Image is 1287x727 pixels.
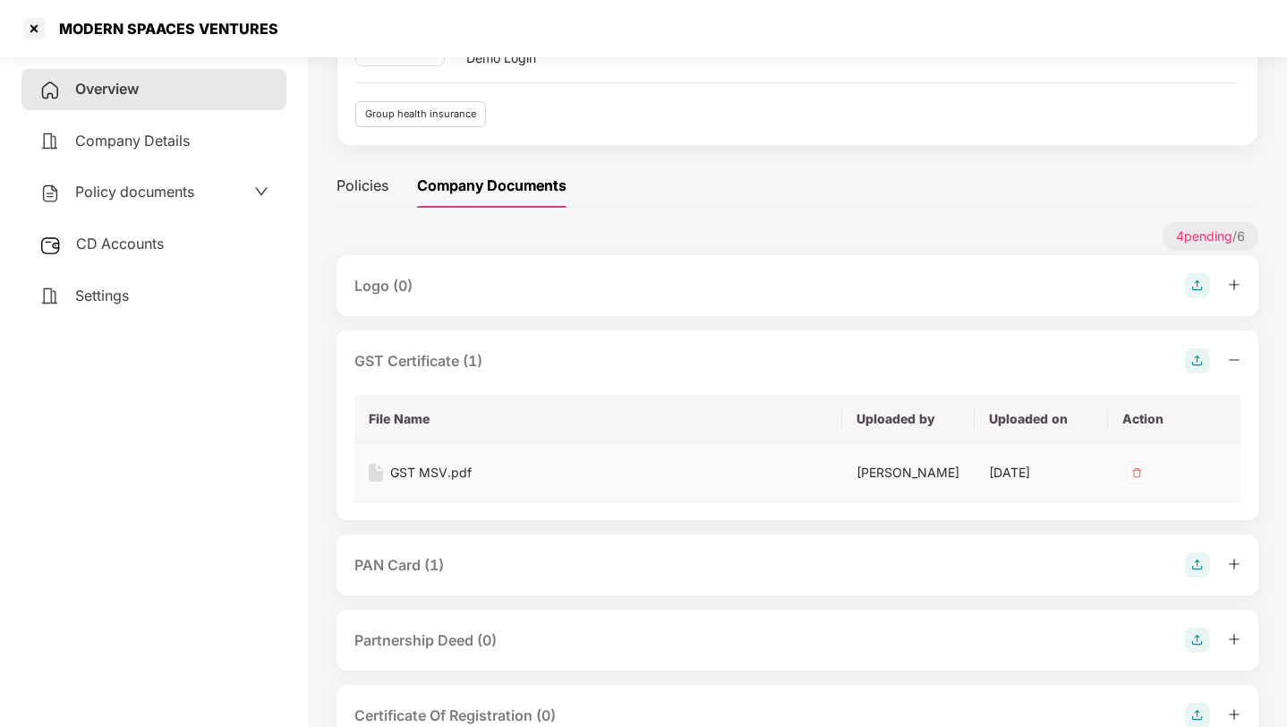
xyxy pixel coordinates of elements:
th: Action [1108,395,1241,444]
span: Policy documents [75,183,194,201]
th: File Name [354,395,842,444]
div: [PERSON_NAME] [857,463,961,483]
img: svg+xml;base64,PHN2ZyB4bWxucz0iaHR0cDovL3d3dy53My5vcmcvMjAwMC9zdmciIHdpZHRoPSIyOCIgaGVpZ2h0PSIyOC... [1185,348,1210,373]
span: plus [1228,708,1240,721]
div: PAN Card (1) [354,554,444,577]
th: Uploaded on [975,395,1108,444]
div: Policies [337,175,388,197]
div: Certificate Of Registration (0) [354,705,556,727]
img: svg+xml;base64,PHN2ZyB3aWR0aD0iMjUiIGhlaWdodD0iMjQiIHZpZXdCb3g9IjAgMCAyNSAyNCIgZmlsbD0ibm9uZSIgeG... [39,235,62,256]
img: svg+xml;base64,PHN2ZyB4bWxucz0iaHR0cDovL3d3dy53My5vcmcvMjAwMC9zdmciIHdpZHRoPSIxNiIgaGVpZ2h0PSIyMC... [369,464,383,482]
div: Logo (0) [354,275,413,297]
span: minus [1228,354,1240,366]
img: svg+xml;base64,PHN2ZyB4bWxucz0iaHR0cDovL3d3dy53My5vcmcvMjAwMC9zdmciIHdpZHRoPSIyNCIgaGVpZ2h0PSIyNC... [39,286,61,307]
div: Group health insurance [355,101,486,127]
img: svg+xml;base64,PHN2ZyB4bWxucz0iaHR0cDovL3d3dy53My5vcmcvMjAwMC9zdmciIHdpZHRoPSIyOCIgaGVpZ2h0PSIyOC... [1185,273,1210,298]
span: plus [1228,278,1240,291]
div: GST Certificate (1) [354,350,482,372]
img: svg+xml;base64,PHN2ZyB4bWxucz0iaHR0cDovL3d3dy53My5vcmcvMjAwMC9zdmciIHdpZHRoPSIyOCIgaGVpZ2h0PSIyOC... [1185,628,1210,653]
img: svg+xml;base64,PHN2ZyB4bWxucz0iaHR0cDovL3d3dy53My5vcmcvMjAwMC9zdmciIHdpZHRoPSIyOCIgaGVpZ2h0PSIyOC... [1185,552,1210,577]
span: Settings [75,287,129,304]
div: GST MSV.pdf [390,463,472,483]
span: CD Accounts [76,235,164,252]
p: / 6 [1163,222,1258,251]
div: [DATE] [989,463,1094,483]
th: Uploaded by [842,395,976,444]
span: plus [1228,558,1240,570]
img: svg+xml;base64,PHN2ZyB4bWxucz0iaHR0cDovL3d3dy53My5vcmcvMjAwMC9zdmciIHdpZHRoPSIyNCIgaGVpZ2h0PSIyNC... [39,183,61,204]
span: Company Details [75,132,190,150]
img: svg+xml;base64,PHN2ZyB4bWxucz0iaHR0cDovL3d3dy53My5vcmcvMjAwMC9zdmciIHdpZHRoPSIyNCIgaGVpZ2h0PSIyNC... [39,131,61,152]
span: down [254,184,268,199]
div: MODERN SPAACES VENTURES [48,20,278,38]
span: plus [1228,633,1240,646]
span: Overview [75,80,139,98]
span: 4 pending [1176,228,1232,244]
img: svg+xml;base64,PHN2ZyB4bWxucz0iaHR0cDovL3d3dy53My5vcmcvMjAwMC9zdmciIHdpZHRoPSIzMiIgaGVpZ2h0PSIzMi... [1122,458,1151,487]
div: Demo Login [466,48,540,68]
div: Company Documents [417,175,567,197]
img: svg+xml;base64,PHN2ZyB4bWxucz0iaHR0cDovL3d3dy53My5vcmcvMjAwMC9zdmciIHdpZHRoPSIyNCIgaGVpZ2h0PSIyNC... [39,80,61,101]
div: Partnership Deed (0) [354,629,497,652]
